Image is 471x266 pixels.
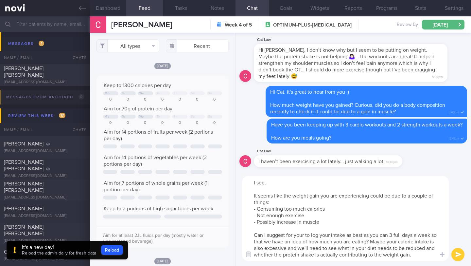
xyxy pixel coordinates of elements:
[120,121,136,125] div: 0
[155,121,170,125] div: 0
[4,238,86,243] div: [EMAIL_ADDRESS][DOMAIN_NAME]
[174,115,177,119] div: Fr
[189,121,205,125] div: 0
[154,63,171,69] span: [DATE]
[270,89,349,95] span: Hi Cat, it's great to hear from you :)
[155,97,170,102] div: 0
[225,22,252,28] strong: Week 4 of 5
[39,41,44,46] span: 1
[4,160,44,171] span: [PERSON_NAME] [PERSON_NAME]
[103,121,118,125] div: 0
[139,115,144,119] div: We
[157,92,160,95] div: Th
[191,92,195,95] div: Sa
[254,147,422,155] div: Cat Law
[448,108,459,115] span: 5:40pm
[103,97,118,102] div: 0
[7,111,67,120] div: Review this week
[4,149,86,154] div: [EMAIL_ADDRESS][DOMAIN_NAME]
[78,94,84,100] span: 0
[138,121,153,125] div: 0
[386,158,398,164] span: 10:40pm
[4,181,44,193] span: [PERSON_NAME] [PERSON_NAME]
[208,115,212,119] div: Su
[64,123,90,136] div: Chats
[105,115,109,119] div: Mo
[449,135,459,141] span: 5:41pm
[273,22,352,28] span: OPTIMUM-PLUS-[MEDICAL_DATA]
[7,39,46,48] div: Messages
[207,121,222,125] div: 0
[4,141,44,146] span: [PERSON_NAME]
[189,97,205,102] div: 0
[22,244,96,251] div: It's a new day!
[104,180,207,192] span: Aim for 7 portions of whole grains per week (1 portion per day)
[4,224,44,236] span: [PERSON_NAME] [PERSON_NAME]
[139,92,144,95] div: We
[120,97,136,102] div: 0
[4,214,86,218] div: [EMAIL_ADDRESS][DOMAIN_NAME]
[105,92,109,95] div: Mo
[258,47,435,79] span: Hi [PERSON_NAME], I don’t know why but I seem to be putting on weight. Maybe the protein shake is...
[122,92,125,95] div: Tu
[59,113,65,118] span: 17
[104,83,171,88] span: Keep to 1300 calories per day
[104,106,172,111] span: Aim for 70g of protein per day
[4,80,86,85] div: [EMAIL_ADDRESS][DOMAIN_NAME]
[4,249,63,255] span: Gyeong [PERSON_NAME]
[104,206,213,211] span: Keep to 2 portions of high sugar foods per week
[64,51,90,64] div: Chats
[4,206,44,211] span: [PERSON_NAME]
[4,195,86,200] div: [EMAIL_ADDRESS][DOMAIN_NAME]
[122,115,125,119] div: Tu
[101,245,123,255] button: Reload
[103,233,204,244] span: Aim for at least 2.1L fluids per day (mostly water or unsweetened beverage)
[22,251,96,256] span: Reload the admin daily for fresh data
[174,92,177,95] div: Fr
[208,92,212,95] div: Su
[271,122,462,127] span: Have you been keeping up with 3 cardio workouts and 2 strength workouts a week?
[172,97,187,102] div: 0
[154,258,171,264] span: [DATE]
[111,21,172,29] span: [PERSON_NAME]
[258,159,383,164] span: I haven’t been exercising a lot lately… just walking a lot
[254,36,467,44] div: Cat Law
[104,155,207,167] span: Aim for 14 portions of vegetables per week (2 portions per day)
[5,93,86,102] div: Messages from Archived
[172,121,187,125] div: 0
[397,22,418,28] span: Review By
[422,20,464,29] button: [DATE]
[4,257,86,262] div: [EMAIL_ADDRESS][DOMAIN_NAME]
[432,73,443,79] span: 5:07pm
[4,66,44,78] span: [PERSON_NAME] [PERSON_NAME]
[96,39,159,52] button: All types
[270,103,445,114] span: How much weight have you gained? Curious, did you do a body composition recently to check if it c...
[157,115,160,119] div: Th
[104,129,213,141] span: Aim for 14 portions of fruits per week (2 portions per day)
[191,115,195,119] div: Sa
[207,97,222,102] div: 0
[138,97,153,102] div: 0
[4,174,86,179] div: [EMAIL_ADDRESS][DOMAIN_NAME]
[271,135,331,141] span: How are you meals going?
